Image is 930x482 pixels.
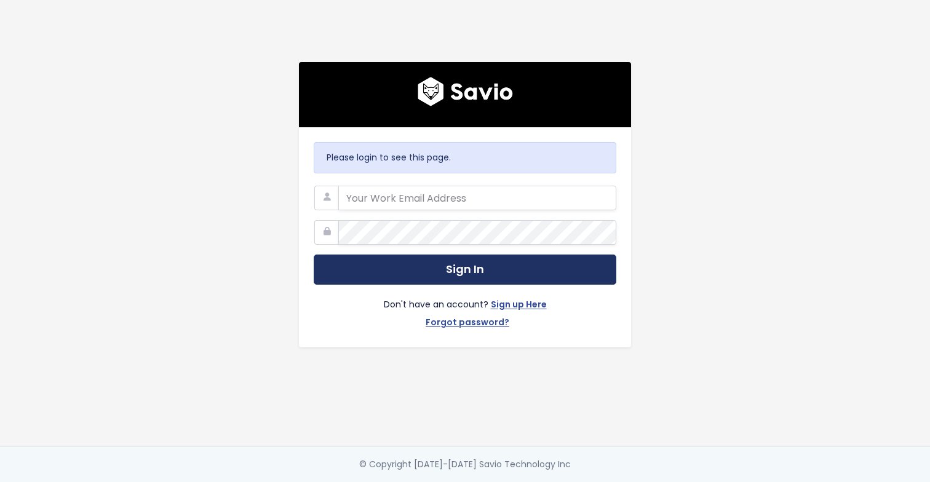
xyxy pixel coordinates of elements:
[327,150,603,165] p: Please login to see this page.
[314,285,616,333] div: Don't have an account?
[314,255,616,285] button: Sign In
[491,297,547,315] a: Sign up Here
[338,186,616,210] input: Your Work Email Address
[426,315,509,333] a: Forgot password?
[418,77,513,106] img: logo600x187.a314fd40982d.png
[359,457,571,472] div: © Copyright [DATE]-[DATE] Savio Technology Inc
